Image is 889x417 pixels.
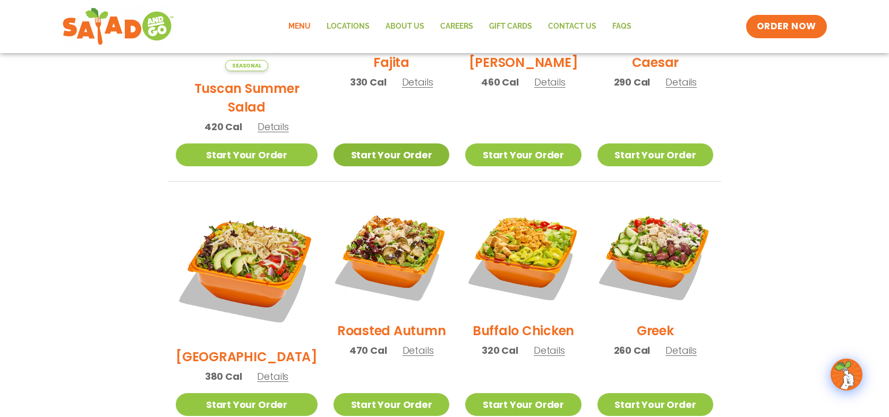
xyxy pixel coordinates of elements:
[280,14,639,39] nav: Menu
[373,53,409,72] h2: Fajita
[534,344,565,357] span: Details
[746,15,827,38] a: ORDER NOW
[350,75,387,89] span: 330 Cal
[337,321,446,340] h2: Roasted Autumn
[614,75,651,89] span: 290 Cal
[176,393,318,416] a: Start Your Order
[465,143,581,166] a: Start Your Order
[481,75,519,89] span: 460 Cal
[349,343,387,358] span: 470 Cal
[205,369,242,384] span: 380 Cal
[402,75,433,89] span: Details
[334,393,449,416] a: Start Your Order
[637,321,674,340] h2: Greek
[432,14,481,39] a: Careers
[280,14,319,39] a: Menu
[614,343,651,358] span: 260 Cal
[604,14,639,39] a: FAQs
[204,120,242,134] span: 420 Cal
[319,14,378,39] a: Locations
[334,198,449,313] img: Product photo for Roasted Autumn Salad
[757,20,816,33] span: ORDER NOW
[176,79,318,116] h2: Tuscan Summer Salad
[225,60,268,71] span: Seasonal
[665,75,697,89] span: Details
[465,198,581,313] img: Product photo for Buffalo Chicken Salad
[597,198,713,313] img: Product photo for Greek Salad
[176,347,318,366] h2: [GEOGRAPHIC_DATA]
[176,143,318,166] a: Start Your Order
[481,14,540,39] a: GIFT CARDS
[257,370,288,383] span: Details
[469,53,578,72] h2: [PERSON_NAME]
[534,75,566,89] span: Details
[540,14,604,39] a: Contact Us
[473,321,574,340] h2: Buffalo Chicken
[482,343,518,358] span: 320 Cal
[334,143,449,166] a: Start Your Order
[597,393,713,416] a: Start Your Order
[597,143,713,166] a: Start Your Order
[176,198,318,339] img: Product photo for BBQ Ranch Salad
[403,344,434,357] span: Details
[665,344,697,357] span: Details
[62,5,174,48] img: new-SAG-logo-768×292
[832,360,861,389] img: wpChatIcon
[258,120,289,133] span: Details
[632,53,679,72] h2: Caesar
[465,393,581,416] a: Start Your Order
[378,14,432,39] a: About Us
